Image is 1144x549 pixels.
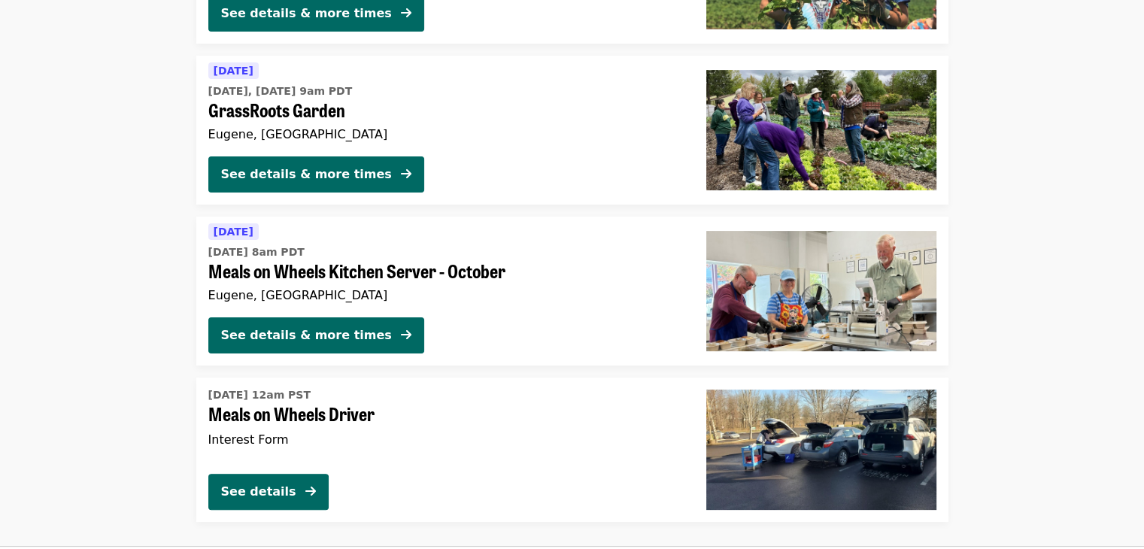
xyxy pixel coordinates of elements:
[208,432,289,447] span: Interest Form
[401,328,411,342] i: arrow-right icon
[208,387,311,403] time: [DATE] 12am PST
[706,70,936,190] img: GrassRoots Garden organized by Food for Lane County
[208,156,424,193] button: See details & more times
[196,378,948,522] a: See details for "Meals on Wheels Driver"
[208,127,682,141] div: Eugene, [GEOGRAPHIC_DATA]
[305,484,316,499] i: arrow-right icon
[221,326,392,344] div: See details & more times
[196,56,948,205] a: See details for "GrassRoots Garden"
[214,65,253,77] span: [DATE]
[208,260,682,282] span: Meals on Wheels Kitchen Server - October
[196,217,948,365] a: See details for "Meals on Wheels Kitchen Server - October"
[208,288,682,302] div: Eugene, [GEOGRAPHIC_DATA]
[208,244,305,260] time: [DATE] 8am PDT
[706,390,936,510] img: Meals on Wheels Driver organized by Food for Lane County
[221,5,392,23] div: See details & more times
[208,99,682,121] span: GrassRoots Garden
[208,317,424,353] button: See details & more times
[706,231,936,351] img: Meals on Wheels Kitchen Server - October organized by Food for Lane County
[401,167,411,181] i: arrow-right icon
[401,6,411,20] i: arrow-right icon
[221,483,296,501] div: See details
[208,83,353,99] time: [DATE], [DATE] 9am PDT
[208,474,329,510] button: See details
[214,226,253,238] span: [DATE]
[221,165,392,184] div: See details & more times
[208,403,682,425] span: Meals on Wheels Driver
